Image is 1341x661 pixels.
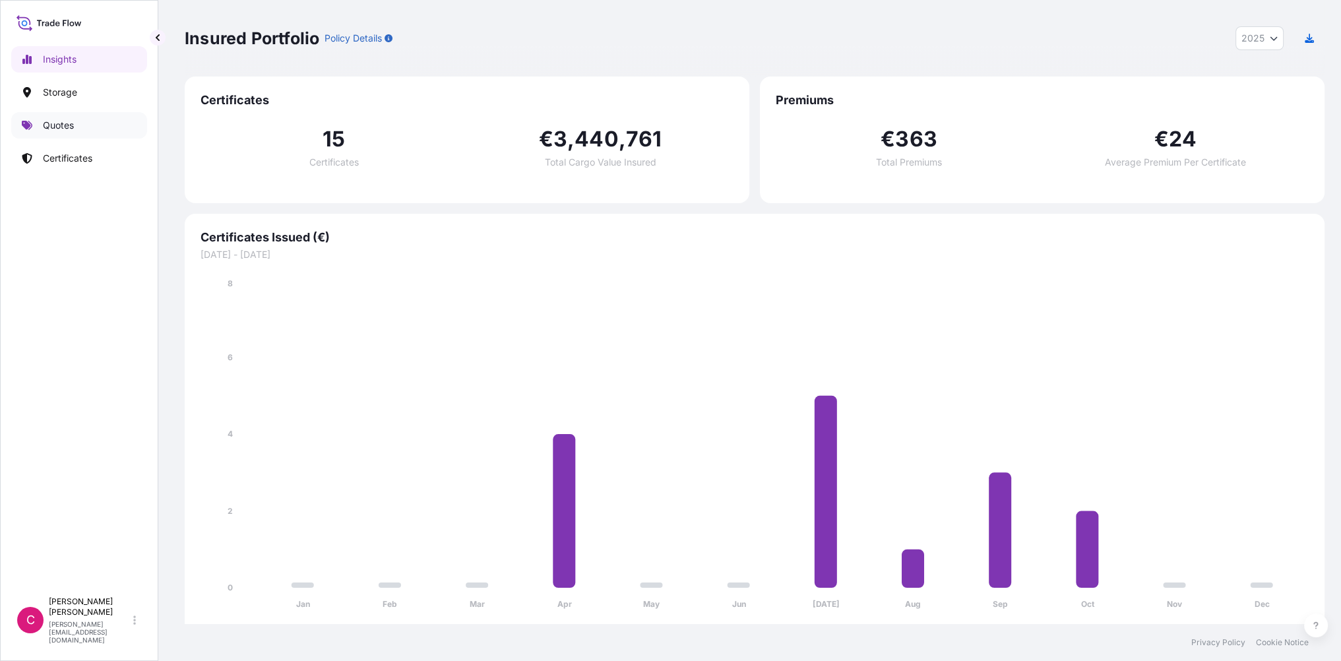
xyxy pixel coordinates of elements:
[1105,158,1246,167] span: Average Premium Per Certificate
[895,129,937,150] span: 363
[1254,599,1269,609] tspan: Dec
[1167,599,1183,609] tspan: Nov
[11,112,147,139] a: Quotes
[557,599,572,609] tspan: Apr
[643,599,660,609] tspan: May
[11,46,147,73] a: Insights
[228,429,233,439] tspan: 4
[1081,599,1095,609] tspan: Oct
[1241,32,1264,45] span: 2025
[993,599,1008,609] tspan: Sep
[296,599,310,609] tspan: Jan
[881,129,895,150] span: €
[11,79,147,106] a: Storage
[11,145,147,172] a: Certificates
[1256,637,1309,648] a: Cookie Notice
[228,352,233,362] tspan: 6
[323,129,345,150] span: 15
[1191,637,1245,648] a: Privacy Policy
[43,119,74,132] p: Quotes
[201,230,1309,245] span: Certificates Issued (€)
[1154,129,1169,150] span: €
[49,596,131,617] p: [PERSON_NAME] [PERSON_NAME]
[201,248,1309,261] span: [DATE] - [DATE]
[43,152,92,165] p: Certificates
[905,599,921,609] tspan: Aug
[309,158,359,167] span: Certificates
[567,129,575,150] span: ,
[626,129,662,150] span: 761
[553,129,567,150] span: 3
[26,614,35,627] span: C
[228,582,233,592] tspan: 0
[185,28,319,49] p: Insured Portfolio
[619,129,626,150] span: ,
[876,158,942,167] span: Total Premiums
[49,620,131,644] p: [PERSON_NAME][EMAIL_ADDRESS][DOMAIN_NAME]
[325,32,382,45] p: Policy Details
[383,599,397,609] tspan: Feb
[228,506,233,516] tspan: 2
[228,278,233,288] tspan: 8
[776,92,1309,108] span: Premiums
[538,129,553,150] span: €
[1235,26,1284,50] button: Year Selector
[1169,129,1197,150] span: 24
[201,92,733,108] span: Certificates
[43,53,77,66] p: Insights
[43,86,77,99] p: Storage
[545,158,656,167] span: Total Cargo Value Insured
[813,599,840,609] tspan: [DATE]
[732,599,745,609] tspan: Jun
[470,599,485,609] tspan: Mar
[575,129,619,150] span: 440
